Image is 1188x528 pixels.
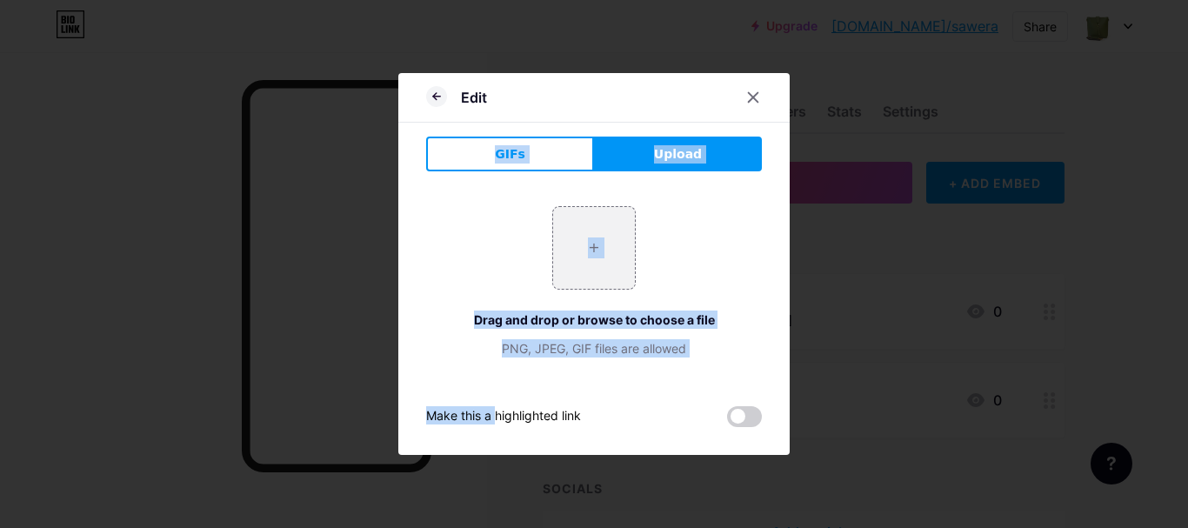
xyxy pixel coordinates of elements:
div: Keywords by Traffic [192,103,293,114]
div: Edit [461,87,487,108]
img: logo_orange.svg [28,28,42,42]
button: Upload [594,137,762,171]
img: website_grey.svg [28,45,42,59]
div: Domain Overview [66,103,156,114]
div: Drag and drop or browse to choose a file [426,311,762,329]
img: tab_domain_overview_orange.svg [47,101,61,115]
button: GIFs [426,137,594,171]
div: v 4.0.25 [49,28,85,42]
span: Upload [654,145,702,164]
span: GIFs [495,145,525,164]
div: Make this a highlighted link [426,406,581,427]
div: Domain: [DOMAIN_NAME] [45,45,191,59]
img: tab_keywords_by_traffic_grey.svg [173,101,187,115]
div: PNG, JPEG, GIF files are allowed [426,339,762,358]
